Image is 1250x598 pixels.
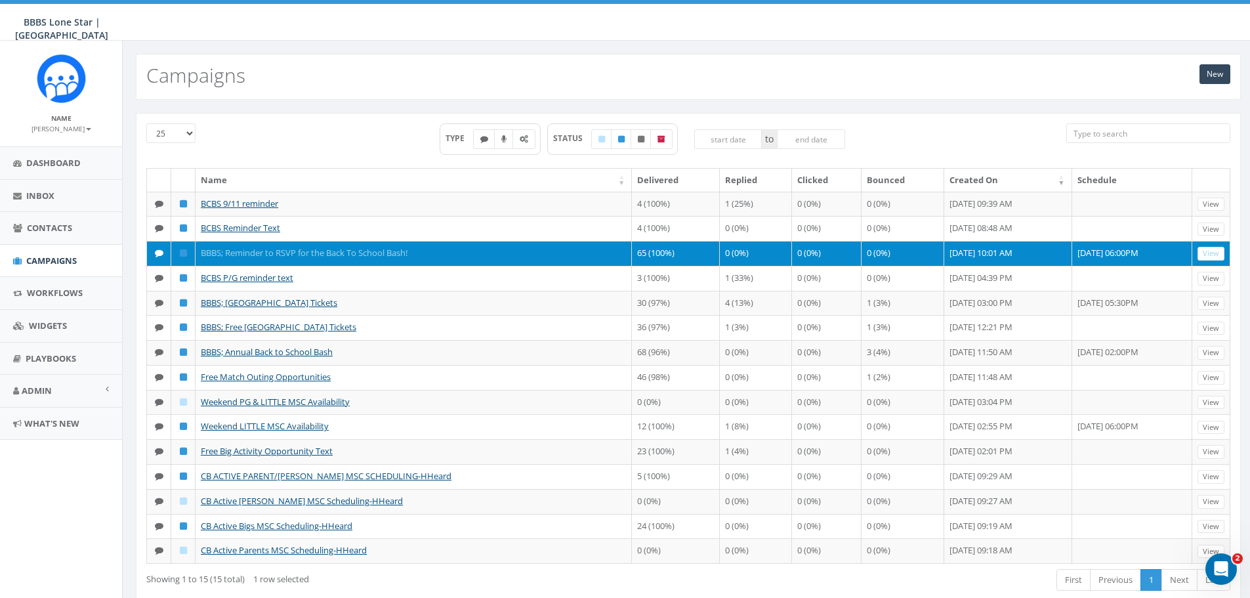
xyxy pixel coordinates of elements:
th: Bounced [862,169,944,192]
td: [DATE] 09:18 AM [944,538,1072,563]
td: 3 (100%) [632,266,719,291]
td: 0 (0%) [792,414,862,439]
span: to [762,129,777,149]
h2: Campaigns [146,64,245,86]
th: Name: activate to sort column ascending [196,169,632,192]
iframe: Intercom live chat [1205,553,1237,585]
td: [DATE] 11:48 AM [944,365,1072,390]
a: CB Active [PERSON_NAME] MSC Scheduling-HHeard [201,495,403,507]
td: [DATE] 08:48 AM [944,216,1072,241]
td: 4 (100%) [632,216,719,241]
i: Text SMS [155,398,163,406]
td: 36 (97%) [632,315,719,340]
td: 0 (0%) [862,192,944,217]
label: Text SMS [473,129,495,149]
img: Rally_Corp_Icon_1.png [37,54,86,103]
td: 1 (33%) [720,266,792,291]
a: View [1198,445,1224,459]
th: Created On: activate to sort column ascending [944,169,1072,192]
td: [DATE] 09:29 AM [944,464,1072,489]
a: 1 [1140,569,1162,591]
td: 65 (100%) [632,241,719,266]
i: Text SMS [155,422,163,431]
i: Published [180,323,187,331]
i: Published [180,472,187,481]
td: [DATE] 02:01 PM [944,439,1072,464]
td: 0 (0%) [862,514,944,539]
td: 0 (0%) [792,192,862,217]
a: View [1198,247,1224,261]
td: 0 (0%) [792,291,862,316]
i: Text SMS [155,348,163,356]
td: [DATE] 10:01 AM [944,241,1072,266]
i: Text SMS [480,135,488,143]
i: Draft [598,135,605,143]
i: Draft [180,546,187,555]
td: [DATE] 02:55 PM [944,414,1072,439]
td: 0 (0%) [720,538,792,563]
th: Clicked [792,169,862,192]
span: 2 [1232,553,1243,564]
span: Inbox [26,190,54,202]
td: 0 (0%) [792,538,862,563]
td: 68 (96%) [632,340,719,365]
i: Ringless Voice Mail [501,135,507,143]
i: Automated Message [520,135,528,143]
td: 0 (0%) [792,340,862,365]
td: 0 (0%) [720,390,792,415]
a: Weekend PG & LITTLE MSC Availability [201,396,350,408]
a: BCBS 9/11 reminder [201,198,278,209]
td: 46 (98%) [632,365,719,390]
i: Published [180,422,187,431]
i: Text SMS [155,274,163,282]
i: Published [180,373,187,381]
a: CB ACTIVE PARENT/[PERSON_NAME] MSC SCHEDULING-HHeard [201,470,451,482]
td: 0 (0%) [792,514,862,539]
a: [PERSON_NAME] [31,122,91,134]
td: 0 (0%) [720,340,792,365]
a: BBBS; Annual Back to School Bash [201,346,333,358]
a: View [1198,495,1224,509]
a: View [1198,198,1224,211]
span: Widgets [29,320,67,331]
a: View [1198,223,1224,236]
input: start date [694,129,762,149]
th: Schedule [1072,169,1192,192]
td: [DATE] 03:04 PM [944,390,1072,415]
th: Replied [720,169,792,192]
span: STATUS [553,133,592,144]
small: [PERSON_NAME] [31,124,91,133]
i: Text SMS [155,373,163,381]
td: 4 (100%) [632,192,719,217]
td: 5 (100%) [632,464,719,489]
td: 4 (13%) [720,291,792,316]
td: [DATE] 04:39 PM [944,266,1072,291]
td: 0 (0%) [720,365,792,390]
i: Published [618,135,625,143]
span: Contacts [27,222,72,234]
td: 0 (0%) [720,514,792,539]
td: 0 (0%) [792,464,862,489]
i: Text SMS [155,447,163,456]
td: 0 (0%) [792,216,862,241]
td: 0 (0%) [792,241,862,266]
td: [DATE] 06:00PM [1072,241,1192,266]
i: Text SMS [155,472,163,481]
a: View [1198,520,1224,534]
a: BBBS; [GEOGRAPHIC_DATA] Tickets [201,297,337,309]
a: View [1198,297,1224,310]
label: Archived [650,129,673,149]
td: 12 (100%) [632,414,719,439]
td: 0 (0%) [862,266,944,291]
i: Text SMS [155,299,163,307]
td: 0 (0%) [720,489,792,514]
a: View [1198,346,1224,360]
th: Delivered [632,169,719,192]
i: Published [180,447,187,456]
td: 0 (0%) [632,538,719,563]
i: Text SMS [155,224,163,232]
td: 0 (0%) [792,489,862,514]
i: Text SMS [155,497,163,505]
a: View [1198,421,1224,435]
a: Previous [1090,569,1141,591]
